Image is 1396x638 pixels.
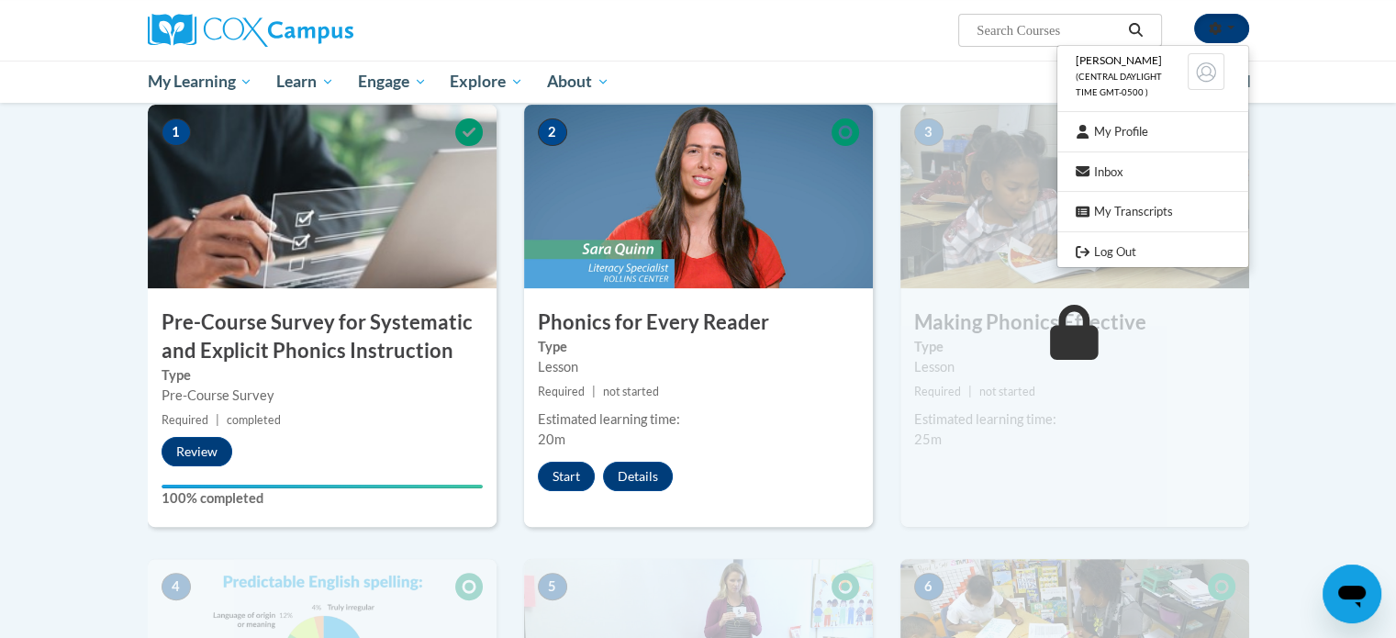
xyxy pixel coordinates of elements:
a: Cox Campus [148,14,497,47]
div: Lesson [914,357,1235,377]
h3: Phonics for Every Reader [524,308,873,337]
span: Required [162,413,208,427]
div: Estimated learning time: [538,409,859,430]
a: Explore [438,61,535,103]
span: Required [914,385,961,398]
a: Learn [264,61,346,103]
div: Pre-Course Survey [162,386,483,406]
label: 100% completed [162,488,483,509]
span: | [968,385,972,398]
a: Logout [1057,241,1248,263]
label: Type [162,365,483,386]
h3: Pre-Course Survey for Systematic and Explicit Phonics Instruction [148,308,497,365]
div: Estimated learning time: [914,409,1235,430]
div: Your progress [162,485,483,488]
div: Lesson [538,357,859,377]
img: Course Image [148,105,497,288]
button: Start [538,462,595,491]
span: 3 [914,118,944,146]
span: 4 [162,573,191,600]
div: Main menu [120,61,1277,103]
span: About [547,71,609,93]
span: 2 [538,118,567,146]
iframe: Button to launch messaging window [1323,565,1381,623]
a: Engage [346,61,439,103]
span: | [592,385,596,398]
h3: Making Phonics Effective [900,308,1249,337]
input: Search Courses [975,19,1122,41]
button: Account Settings [1194,14,1249,43]
span: completed [227,413,281,427]
img: Course Image [900,105,1249,288]
button: Details [603,462,673,491]
span: 20m [538,431,565,447]
span: Required [538,385,585,398]
span: 5 [538,573,567,600]
span: Explore [450,71,523,93]
button: Search [1122,19,1149,41]
span: | [216,413,219,427]
label: Type [538,337,859,357]
img: Learner Profile Avatar [1188,53,1224,90]
span: 1 [162,118,191,146]
span: 25m [914,431,942,447]
img: Course Image [524,105,873,288]
span: Learn [276,71,334,93]
span: not started [979,385,1035,398]
img: Cox Campus [148,14,353,47]
span: Engage [358,71,427,93]
a: About [535,61,621,103]
a: Inbox [1057,161,1248,184]
span: (Central Daylight Time GMT-0500 ) [1076,72,1162,97]
span: 6 [914,573,944,600]
span: [PERSON_NAME] [1076,53,1162,67]
a: My Profile [1057,120,1248,143]
a: My Transcripts [1057,200,1248,223]
label: Type [914,337,1235,357]
button: Review [162,437,232,466]
span: not started [603,385,659,398]
span: My Learning [147,71,252,93]
a: My Learning [136,61,265,103]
